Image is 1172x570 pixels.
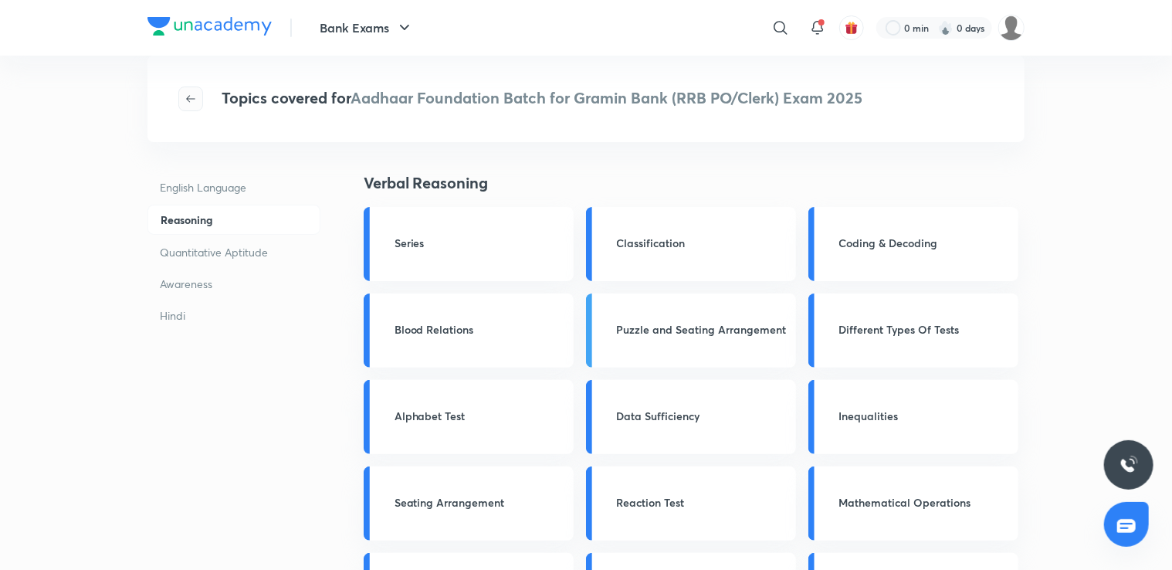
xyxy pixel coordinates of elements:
[147,17,272,39] a: Company Logo
[147,173,320,202] p: English Language
[839,494,1009,511] h3: Mathematical Operations
[147,17,272,36] img: Company Logo
[222,87,862,111] h4: Topics covered for
[147,301,320,330] p: Hindi
[147,238,320,266] p: Quantitative Aptitude
[845,21,859,35] img: avatar
[147,270,320,298] p: Awareness
[617,235,787,251] h3: Classification
[351,87,862,108] span: Aadhaar Foundation Batch for Gramin Bank (RRB PO/Clerk) Exam 2025
[938,20,954,36] img: streak
[617,408,787,424] h3: Data Sufficiency
[839,321,1009,338] h3: Different Types Of Tests
[310,12,423,43] button: Bank Exams
[839,15,864,40] button: avatar
[395,408,564,424] h3: Alphabet Test
[839,408,1009,424] h3: Inequalities
[998,15,1025,41] img: shruti garg
[839,235,1009,251] h3: Coding & Decoding
[1119,456,1138,474] img: ttu
[147,205,320,235] p: Reasoning
[395,321,564,338] h3: Blood Relations
[617,321,787,338] h3: Puzzle and Seating Arrangement
[395,494,564,511] h3: Seating Arrangement
[395,235,564,251] h3: Series
[617,494,787,511] h3: Reaction Test
[586,293,796,368] a: Puzzle and Seating Arrangement
[364,171,944,195] h4: Verbal Reasoning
